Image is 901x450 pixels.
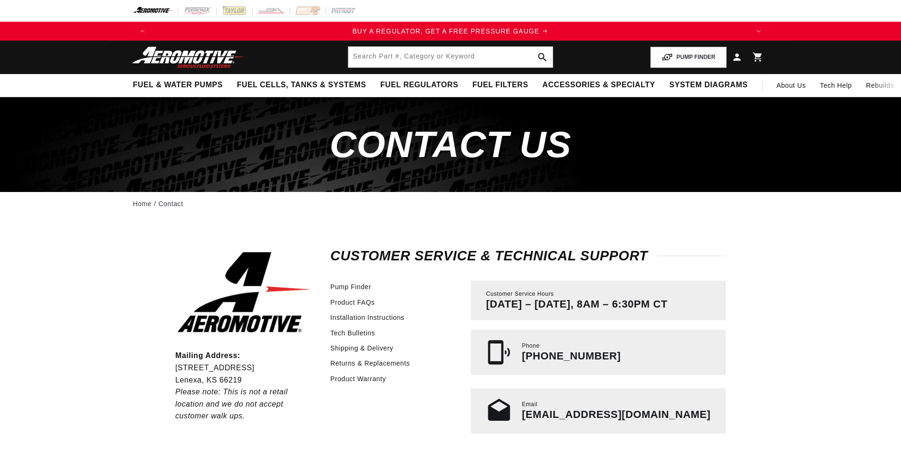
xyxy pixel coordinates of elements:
[133,80,223,90] span: Fuel & Water Pumps
[175,388,288,420] em: Please note: This is not a retail location and we do not accept customer walk ups.
[330,297,375,308] a: Product FAQs
[133,199,768,209] nav: breadcrumbs
[380,80,458,90] span: Fuel Regulators
[330,343,393,353] a: Shipping & Delivery
[175,351,240,359] strong: Mailing Address:
[650,47,727,68] button: PUMP FINDER
[770,74,813,97] a: About Us
[486,290,554,298] span: Customer Service Hours
[133,22,152,41] button: Translation missing: en.sections.announcements.previous_announcement
[230,74,373,96] summary: Fuel Cells, Tanks & Systems
[777,82,806,89] span: About Us
[669,80,747,90] span: System Diagrams
[813,74,859,97] summary: Tech Help
[472,80,528,90] span: Fuel Filters
[662,74,754,96] summary: System Diagrams
[330,250,726,262] h2: Customer Service & Technical Support
[330,374,386,384] a: Product Warranty
[749,22,768,41] button: Translation missing: en.sections.announcements.next_announcement
[175,362,313,374] p: [STREET_ADDRESS]
[471,330,726,375] a: Phone [PHONE_NUMBER]
[133,199,152,209] a: Home
[352,27,540,35] span: BUY A REGULATOR, GET A FREE PRESSURE GAUGE
[373,74,465,96] summary: Fuel Regulators
[542,80,655,90] span: Accessories & Specialty
[237,80,366,90] span: Fuel Cells, Tanks & Systems
[330,312,404,323] a: Installation Instructions
[465,74,535,96] summary: Fuel Filters
[859,74,901,97] summary: Rebuilds
[522,400,537,408] span: Email
[330,328,375,338] a: Tech Bulletins
[535,74,662,96] summary: Accessories & Specialty
[348,47,553,67] input: Search by Part Number, Category or Keyword
[126,74,230,96] summary: Fuel & Water Pumps
[175,374,313,386] p: Lenexa, KS 66219
[486,298,667,310] p: [DATE] – [DATE], 8AM – 6:30PM CT
[152,26,749,36] div: 1 of 4
[522,342,540,350] span: Phone
[330,124,572,165] span: CONTACt us
[158,199,183,209] a: Contact
[522,350,621,362] p: [PHONE_NUMBER]
[152,26,749,36] div: Announcement
[330,282,371,292] a: Pump Finder
[330,358,410,368] a: Returns & Replacements
[522,408,711,420] a: [EMAIL_ADDRESS][DOMAIN_NAME]
[532,47,553,67] button: search button
[820,80,852,91] span: Tech Help
[866,80,894,91] span: Rebuilds
[152,26,749,36] a: BUY A REGULATOR, GET A FREE PRESSURE GAUGE
[130,46,247,68] img: Aeromotive
[109,22,792,41] slideshow-component: Translation missing: en.sections.announcements.announcement_bar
